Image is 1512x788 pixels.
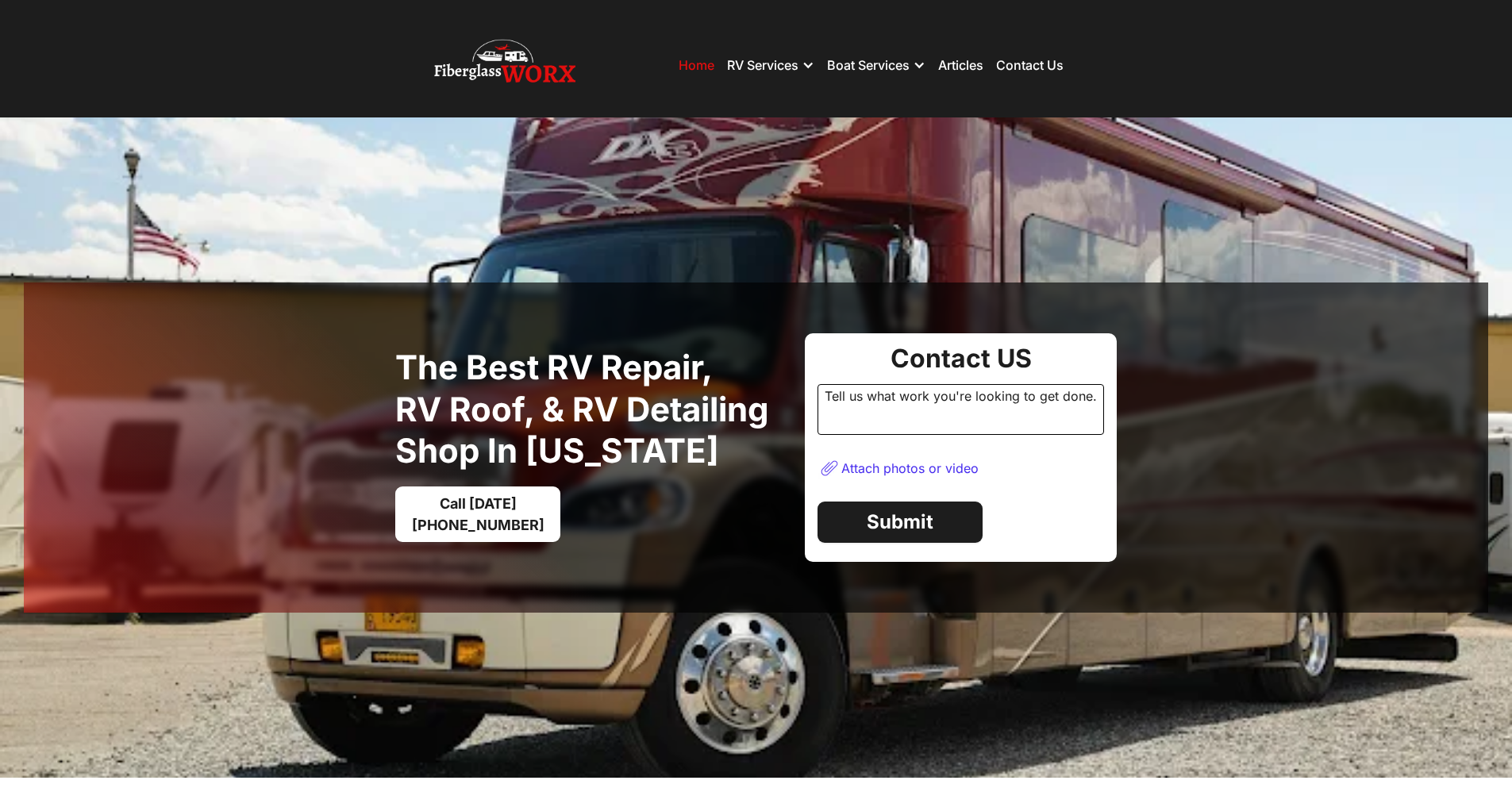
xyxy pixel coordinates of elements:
a: Articles [938,57,983,73]
h1: The best RV Repair, RV Roof, & RV Detailing Shop in [US_STATE] [395,347,792,472]
div: RV Services [727,57,798,73]
a: Home [679,57,714,73]
div: Tell us what work you're looking to get done. [818,384,1104,435]
div: Attach photos or video [841,460,979,476]
div: Boat Services [827,41,925,89]
a: Contact Us [996,57,1064,73]
a: Call [DATE][PHONE_NUMBER] [395,486,560,542]
div: RV Services [727,41,814,89]
div: Boat Services [827,57,910,73]
a: Submit [818,502,983,543]
div: Contact US [818,346,1104,371]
